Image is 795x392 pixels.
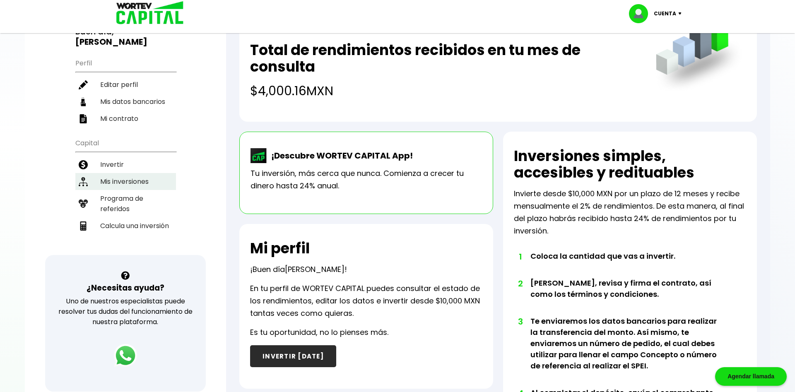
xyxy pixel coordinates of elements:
[75,93,176,110] a: Mis datos bancarios
[518,315,522,328] span: 3
[250,82,639,100] h4: $4,000.16 MXN
[75,76,176,93] a: Editar perfil
[56,296,195,327] p: Uno de nuestros especialistas puede resolver tus dudas del funcionamiento de nuestra plataforma.
[250,282,482,320] p: En tu perfil de WORTEV CAPITAL puedes consultar el estado de los rendimientos, editar los datos e...
[514,188,746,237] p: Invierte desde $10,000 MXN por un plazo de 12 meses y recibe mensualmente el 2% de rendimientos. ...
[75,134,176,255] ul: Capital
[75,54,176,127] ul: Perfil
[629,4,654,23] img: profile-image
[250,326,388,339] p: Es tu oportunidad, no lo pienses más.
[75,110,176,127] a: Mi contrato
[251,148,267,163] img: wortev-capital-app-icon
[518,277,522,290] span: 2
[285,264,344,274] span: [PERSON_NAME]
[514,148,746,181] h2: Inversiones simples, accesibles y redituables
[79,80,88,89] img: editar-icon.952d3147.svg
[75,173,176,190] a: Mis inversiones
[530,250,723,277] li: Coloca la cantidad que vas a invertir.
[250,240,310,257] h2: Mi perfil
[250,263,347,276] p: ¡Buen día !
[79,97,88,106] img: datos-icon.10cf9172.svg
[87,282,164,294] h3: ¿Necesitas ayuda?
[79,160,88,169] img: invertir-icon.b3b967d7.svg
[530,315,723,387] li: Te enviaremos los datos bancarios para realizar la transferencia del monto. Así mismo, te enviare...
[250,42,639,75] h2: Total de rendimientos recibidos en tu mes de consulta
[250,345,336,367] button: INVERTIR [DATE]
[75,190,176,217] a: Programa de referidos
[654,7,676,20] p: Cuenta
[251,167,482,192] p: Tu inversión, más cerca que nunca. Comienza a crecer tu dinero hasta 24% anual.
[75,26,176,47] h3: Buen día,
[79,177,88,186] img: inversiones-icon.6695dc30.svg
[114,344,137,367] img: logos_whatsapp-icon.242b2217.svg
[75,156,176,173] a: Invertir
[75,36,147,48] b: [PERSON_NAME]
[676,12,687,15] img: icon-down
[518,250,522,263] span: 1
[267,149,413,162] p: ¡Descubre WORTEV CAPITAL App!
[530,277,723,315] li: [PERSON_NAME], revisa y firma el contrato, así como los términos y condiciones.
[79,199,88,208] img: recomiendanos-icon.9b8e9327.svg
[75,217,176,234] a: Calcula una inversión
[79,114,88,123] img: contrato-icon.f2db500c.svg
[715,367,787,386] div: Agendar llamada
[79,221,88,231] img: calculadora-icon.17d418c4.svg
